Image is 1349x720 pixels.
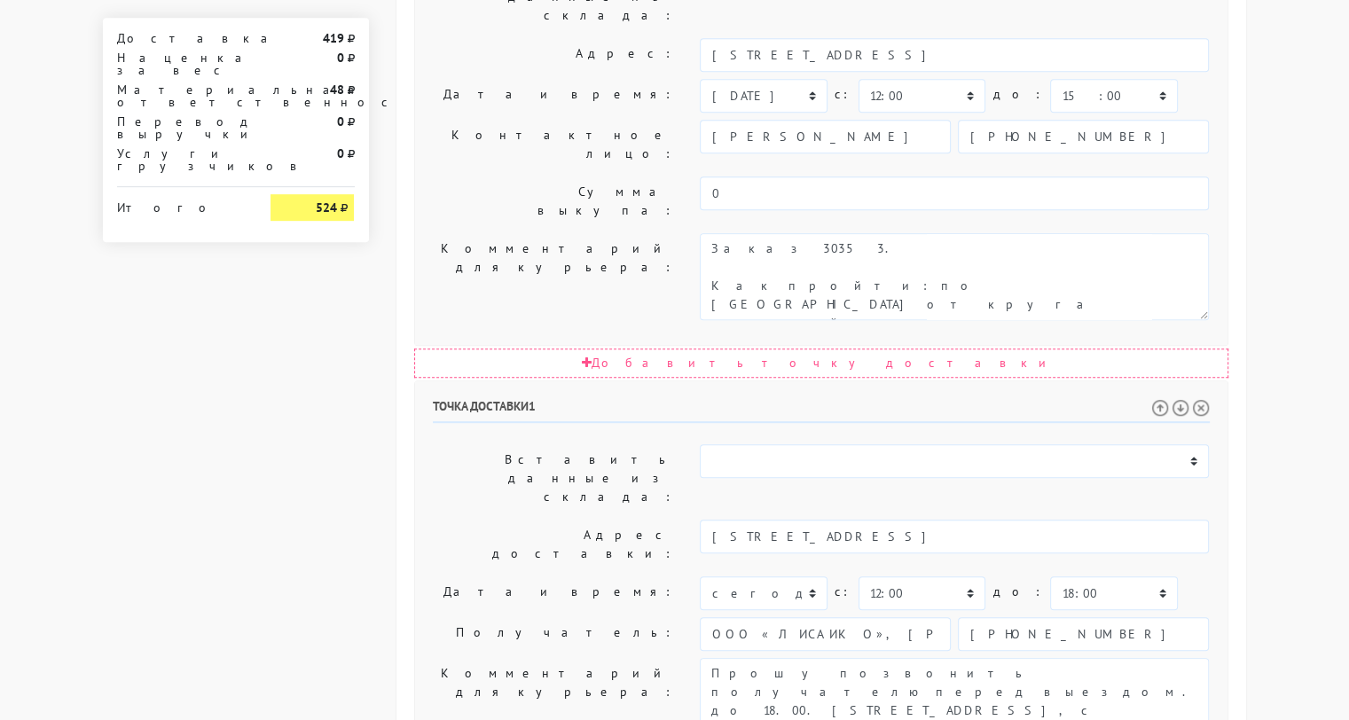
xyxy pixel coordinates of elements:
[420,176,687,226] label: Сумма выкупа:
[700,233,1209,320] textarea: Как пройти: по [GEOGRAPHIC_DATA] от круга второй поворот во двор. Серые ворота с калиткой между а...
[104,83,258,108] div: Материальная ответственность
[835,79,851,110] label: c:
[529,398,536,414] span: 1
[700,617,951,651] input: Имя
[104,147,258,172] div: Услуги грузчиков
[322,30,343,46] strong: 419
[992,79,1043,110] label: до:
[420,444,687,513] label: Вставить данные из склада:
[315,200,336,215] strong: 524
[700,120,951,153] input: Имя
[420,120,687,169] label: Контактное лицо:
[420,617,687,651] label: Получатель:
[336,145,343,161] strong: 0
[336,50,343,66] strong: 0
[336,113,343,129] strong: 0
[117,194,245,214] div: Итого
[104,51,258,76] div: Наценка за вес
[835,576,851,607] label: c:
[958,120,1209,153] input: Телефон
[104,32,258,44] div: Доставка
[414,348,1228,378] div: Добавить точку доставки
[420,233,687,320] label: Комментарий для курьера:
[329,82,343,98] strong: 48
[420,520,687,569] label: Адрес доставки:
[992,576,1043,607] label: до:
[958,617,1209,651] input: Телефон
[420,79,687,113] label: Дата и время:
[420,576,687,610] label: Дата и время:
[104,115,258,140] div: Перевод выручки
[420,38,687,72] label: Адрес:
[433,399,1210,423] h6: Точка доставки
